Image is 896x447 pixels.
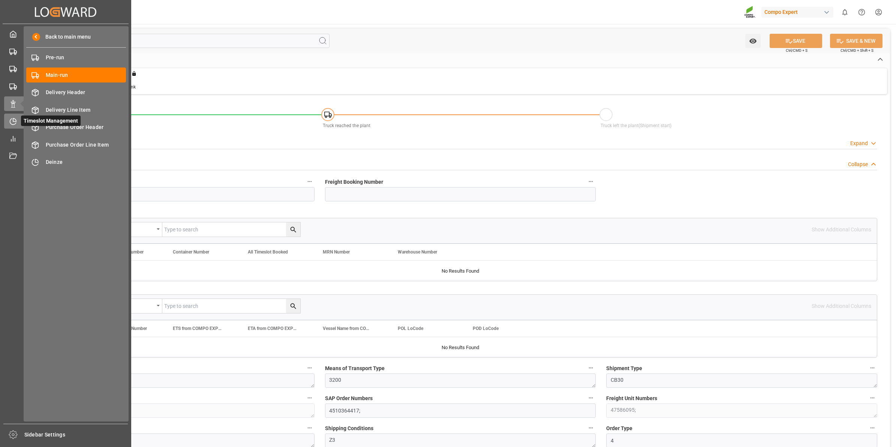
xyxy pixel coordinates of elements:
[606,424,632,432] span: Order Type
[305,363,315,373] button: Shipping Type
[4,27,127,41] a: My Cockpit
[46,54,126,61] span: Pre-run
[46,123,126,131] span: Purchase Order Header
[173,249,209,255] span: Container Number
[841,48,874,53] span: Ctrl/CMD + Shift + S
[26,120,126,135] a: Purchase Order Header
[745,34,761,48] button: open menu
[26,85,126,100] a: Delivery Header
[744,6,756,19] img: Screenshot%202023-09-29%20at%2010.02.21.png_1712312052.png
[323,326,373,331] span: Vessel Name from COMPO EXPERT
[830,34,883,48] button: SAVE & NEW
[323,123,370,128] span: Truck reached the plant
[325,178,383,186] span: Freight Booking Number
[305,177,315,186] button: Freight Order Number *
[46,106,126,114] span: Delivery Line Item
[586,177,596,186] button: Freight Booking Number
[110,300,154,309] div: Equals
[325,373,596,388] textarea: 3200
[162,299,300,313] input: Type to search
[106,222,162,237] button: open menu
[43,373,315,388] textarea: 30
[286,299,300,313] button: search button
[868,363,877,373] button: Shipment Type
[162,222,300,237] input: Type to search
[26,67,126,82] a: Main-run
[323,249,350,255] span: MRN Number
[46,158,126,166] span: Deinze
[601,123,671,128] span: Truck left the plant(Shipment start)
[325,364,385,372] span: Means of Transport Type
[770,34,822,48] button: SAVE
[786,48,808,53] span: Ctrl/CMD + S
[606,394,657,402] span: Freight Unit Numbers
[248,249,288,255] span: All Timeslot Booked
[305,423,315,433] button: Transportation Planning Point
[4,61,127,76] a: Pre-run Deinze
[398,249,437,255] span: Warehouse Number
[305,393,315,403] button: Customer Purchase Order Numbers
[173,326,223,331] span: ETS from COMPO EXPERT
[40,33,91,41] span: Back to main menu
[606,364,642,372] span: Shipment Type
[836,4,853,21] button: show 0 new notifications
[34,34,330,48] input: Search Fields
[586,393,596,403] button: SAP Order Numbers
[761,5,836,19] button: Compo Expert
[850,139,868,147] div: Expand
[26,50,126,65] a: Pre-run
[398,326,423,331] span: POL LoCode
[21,115,81,126] span: Timeslot Management
[586,363,596,373] button: Means of Transport Type
[586,423,596,433] button: Shipping Conditions
[110,224,154,232] div: Equals
[4,44,127,58] a: Main-run Deinze
[325,394,373,402] span: SAP Order Numbers
[606,403,877,418] textarea: 47586095;
[4,79,127,93] a: Purchase Order Header Deinze
[4,114,127,128] a: Timeslot ManagementTimeslot Management
[325,424,373,432] span: Shipping Conditions
[43,403,315,418] textarea: 238219;
[26,102,126,117] a: Delivery Line Item
[868,423,877,433] button: Order Type
[106,299,162,313] button: open menu
[473,326,499,331] span: POD LoCode
[26,137,126,152] a: Purchase Order Line Item
[848,160,868,168] div: Collapse
[606,373,877,388] textarea: CB30
[46,88,126,96] span: Delivery Header
[761,7,833,18] div: Compo Expert
[26,155,126,169] a: Deinze
[46,71,126,79] span: Main-run
[286,222,300,237] button: search button
[24,431,128,439] span: Sidebar Settings
[248,326,298,331] span: ETA from COMPO EXPERT
[853,4,870,21] button: Help Center
[868,393,877,403] button: Freight Unit Numbers
[46,141,126,149] span: Purchase Order Line Item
